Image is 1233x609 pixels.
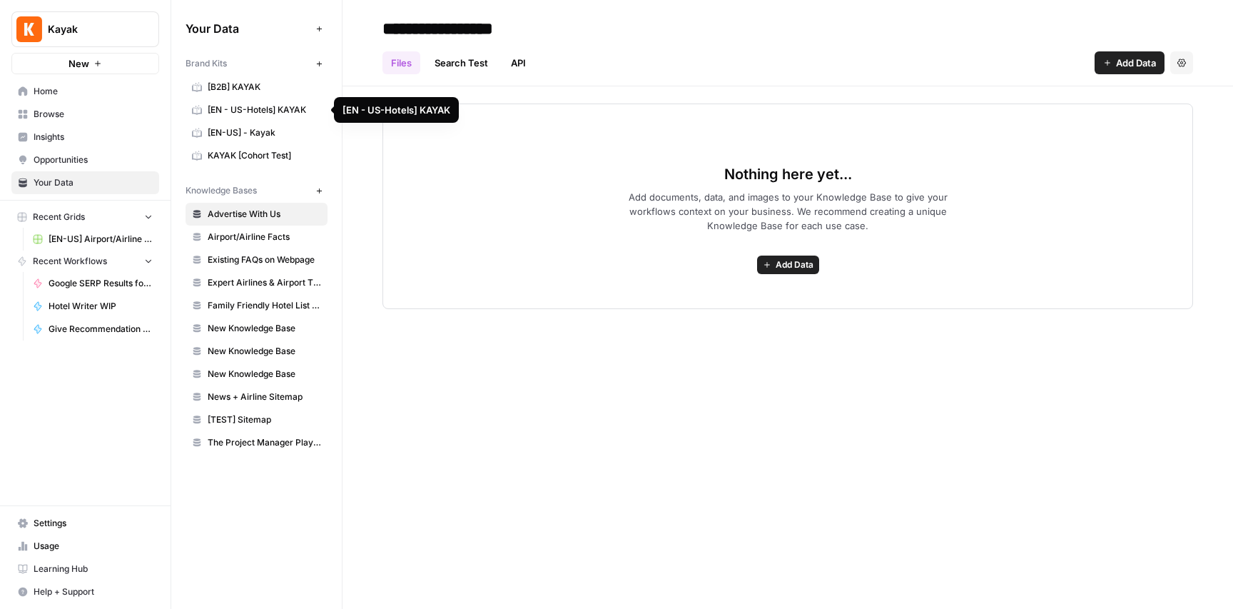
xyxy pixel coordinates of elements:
[11,149,159,171] a: Opportunities
[186,271,328,294] a: Expert Airlines & Airport Tips
[208,253,321,266] span: Existing FAQs on Webpage
[11,558,159,580] a: Learning Hub
[208,368,321,381] span: New Knowledge Base
[208,299,321,312] span: Family Friendly Hotel List Features
[11,53,159,74] button: New
[186,294,328,317] a: Family Friendly Hotel List Features
[605,190,970,233] span: Add documents, data, and images to your Knowledge Base to give your workflows context on your bus...
[26,228,159,251] a: [EN-US] Airport/Airline Content Refresh
[49,300,153,313] span: Hotel Writer WIP
[208,413,321,426] span: [TEST] Sitemap
[48,22,134,36] span: Kayak
[11,580,159,603] button: Help + Support
[34,153,153,166] span: Opportunities
[757,256,819,274] button: Add Data
[776,258,813,271] span: Add Data
[11,103,159,126] a: Browse
[33,211,85,223] span: Recent Grids
[1116,56,1156,70] span: Add Data
[186,203,328,226] a: Advertise With Us
[68,56,89,71] span: New
[11,11,159,47] button: Workspace: Kayak
[724,164,852,184] span: Nothing here yet...
[26,295,159,318] a: Hotel Writer WIP
[11,80,159,103] a: Home
[208,322,321,335] span: New Knowledge Base
[186,99,328,121] a: [EN - US-Hotels] KAYAK
[186,363,328,386] a: New Knowledge Base
[11,206,159,228] button: Recent Grids
[186,248,328,271] a: Existing FAQs on Webpage
[34,585,153,598] span: Help + Support
[1095,51,1164,74] button: Add Data
[502,51,534,74] a: API
[208,391,321,403] span: News + Airline Sitemap
[34,563,153,575] span: Learning Hub
[208,126,321,139] span: [EN-US] - Kayak
[34,85,153,98] span: Home
[186,340,328,363] a: New Knowledge Base
[26,318,159,341] a: Give Recommendation of Hotels
[186,121,328,144] a: [EN-US] - Kayak
[34,176,153,189] span: Your Data
[26,272,159,295] a: Google SERP Results for brand terms - KAYAK
[186,431,328,454] a: The Project Manager Playbook
[11,251,159,272] button: Recent Workflows
[16,16,42,42] img: Kayak Logo
[34,540,153,553] span: Usage
[186,386,328,408] a: News + Airline Sitemap
[11,512,159,535] a: Settings
[208,231,321,243] span: Airport/Airline Facts
[208,208,321,221] span: Advertise With Us
[208,276,321,289] span: Expert Airlines & Airport Tips
[208,81,321,94] span: [B2B] KAYAK
[186,408,328,431] a: [TEST] Sitemap
[11,535,159,558] a: Usage
[186,76,328,99] a: [B2B] KAYAK
[208,345,321,358] span: New Knowledge Base
[186,20,310,37] span: Your Data
[49,277,153,290] span: Google SERP Results for brand terms - KAYAK
[49,233,153,246] span: [EN-US] Airport/Airline Content Refresh
[11,126,159,149] a: Insights
[208,149,321,162] span: KAYAK [Cohort Test]
[34,108,153,121] span: Browse
[49,323,153,336] span: Give Recommendation of Hotels
[34,131,153,144] span: Insights
[208,104,321,116] span: [EN - US-Hotels] KAYAK
[33,255,107,268] span: Recent Workflows
[186,184,257,197] span: Knowledge Bases
[208,436,321,449] span: The Project Manager Playbook
[186,144,328,167] a: KAYAK [Cohort Test]
[186,57,227,70] span: Brand Kits
[186,226,328,248] a: Airport/Airline Facts
[382,51,420,74] a: Files
[426,51,497,74] a: Search Test
[186,317,328,340] a: New Knowledge Base
[34,517,153,530] span: Settings
[11,171,159,194] a: Your Data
